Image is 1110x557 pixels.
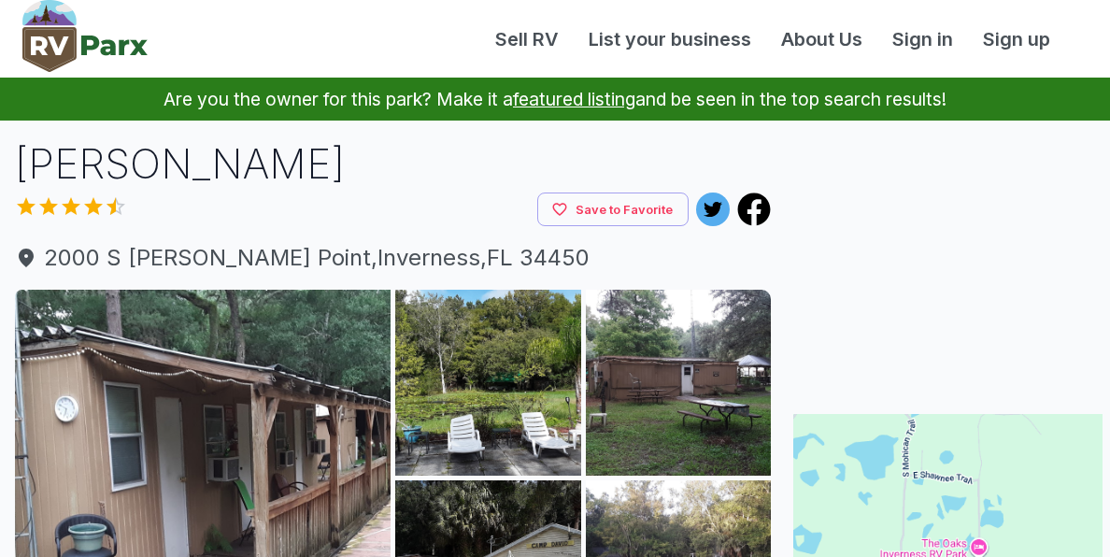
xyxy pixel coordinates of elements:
[395,290,581,476] img: AAcXr8pPNNEtJq5Bsy51KZIfNevRRKGcSNZ_13JBHrSQNoyaSZz8Fuk8OFSXksIBef1748RyPCe-ZDS_xvNO4ENLGx76qk2fw...
[15,241,771,275] span: 2000 S [PERSON_NAME] Point , Inverness , FL 34450
[877,25,968,53] a: Sign in
[574,25,766,53] a: List your business
[537,193,689,227] button: Save to Favorite
[766,25,877,53] a: About Us
[586,290,772,476] img: AAcXr8oVtt0xS83irOpdI4SbvPgWhBbhpdq6YqR0_OcTW_V9eHXiklDMmy35PGNK-jiOaGz7XTvr-yWdYUkITmaPPQsWBt__R...
[22,78,1088,121] p: Are you the owner for this park? Make it a and be seen in the top search results!
[15,136,771,193] h1: [PERSON_NAME]
[15,241,771,275] a: 2000 S [PERSON_NAME] Point,Inverness,FL 34450
[968,25,1065,53] a: Sign up
[793,136,1102,369] iframe: Advertisement
[480,25,574,53] a: Sell RV
[513,88,635,110] a: featured listing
